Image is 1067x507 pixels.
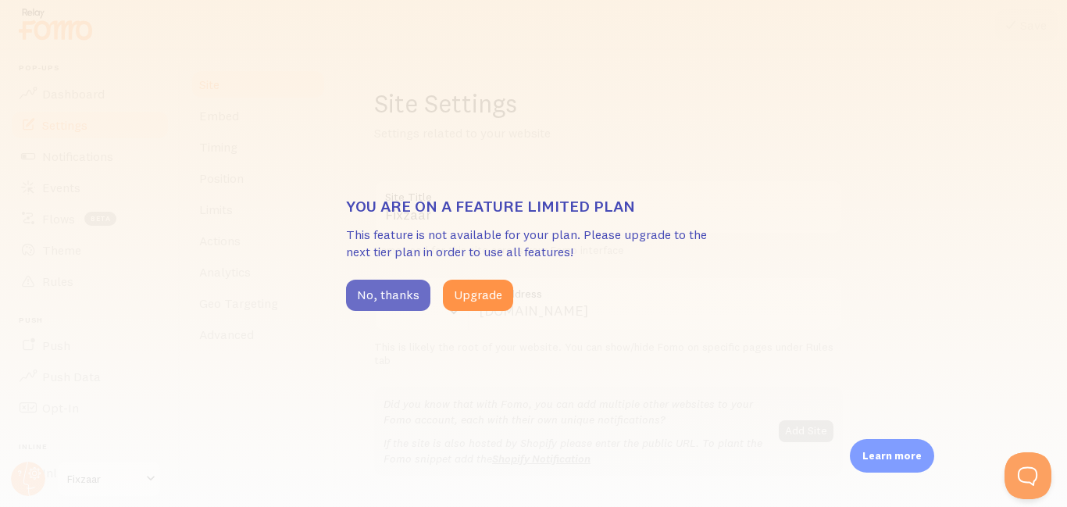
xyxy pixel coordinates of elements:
p: This feature is not available for your plan. Please upgrade to the next tier plan in order to use... [346,226,721,262]
iframe: Help Scout Beacon - Open [1005,452,1051,499]
p: Learn more [862,448,922,463]
h3: You are on a feature limited plan [346,196,721,216]
button: Upgrade [443,280,513,311]
button: No, thanks [346,280,430,311]
div: Learn more [850,439,934,473]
